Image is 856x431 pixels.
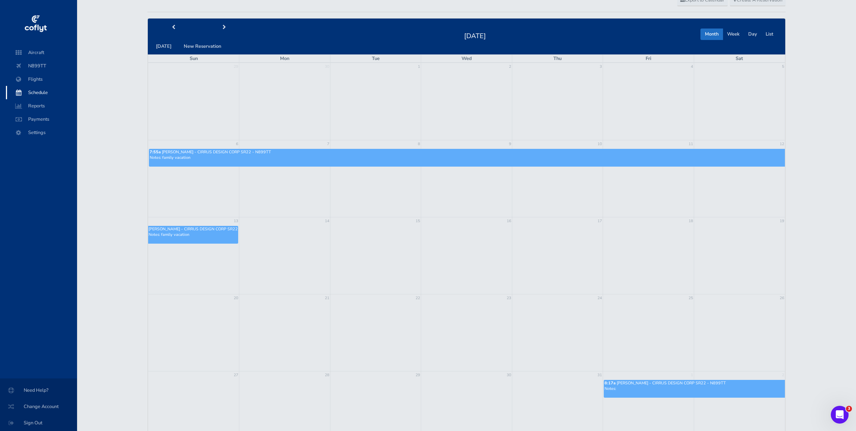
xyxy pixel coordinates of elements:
[597,217,603,225] a: 17
[235,140,239,148] a: 6
[415,217,421,225] a: 15
[597,294,603,302] a: 24
[417,63,421,70] a: 1
[162,149,271,155] span: [PERSON_NAME] - CIRRUS DESIGN CORP SR22 - N899TT
[597,371,603,379] a: 31
[506,294,512,302] a: 23
[233,294,239,302] a: 20
[599,63,603,70] a: 3
[13,126,70,139] span: Settings
[233,63,239,70] a: 29
[617,380,726,386] span: [PERSON_NAME] - CIRRUS DESIGN CORP SR22 - N899TT
[506,371,512,379] a: 30
[736,55,743,62] span: Sat
[13,46,70,59] span: Aircraft
[148,22,199,33] button: prev
[9,416,68,430] span: Sign Out
[415,294,421,302] a: 22
[199,22,250,33] button: next
[779,140,785,148] a: 12
[151,41,176,52] button: [DATE]
[604,386,785,391] p: Notes:
[761,29,778,40] button: List
[688,140,694,148] a: 11
[13,99,70,113] span: Reports
[13,73,70,86] span: Flights
[9,384,68,397] span: Need Help?
[506,217,512,225] a: 16
[13,86,70,99] span: Schedule
[326,140,330,148] a: 7
[415,371,421,379] a: 29
[508,140,512,148] a: 9
[13,113,70,126] span: Payments
[23,13,48,35] img: coflyt logo
[779,217,785,225] a: 19
[723,29,744,40] button: Week
[149,232,237,237] p: Notes: family vacation
[831,406,849,424] iframe: Intercom live chat
[233,371,239,379] a: 27
[700,29,723,40] button: Month
[646,55,651,62] span: Fri
[280,55,289,62] span: Mon
[781,63,785,70] a: 5
[13,59,70,73] span: N899TT
[604,380,616,386] span: 8:17a
[508,63,512,70] a: 2
[597,140,603,148] a: 10
[190,55,198,62] span: Sun
[324,294,330,302] a: 21
[688,294,694,302] a: 25
[553,55,562,62] span: Thu
[233,217,239,225] a: 13
[690,371,694,379] a: 1
[150,149,161,155] span: 7:55a
[324,371,330,379] a: 28
[688,217,694,225] a: 18
[324,217,330,225] a: 14
[779,294,785,302] a: 26
[9,400,68,413] span: Change Account
[460,30,490,40] h2: [DATE]
[781,371,785,379] a: 2
[324,63,330,70] a: 30
[417,140,421,148] a: 8
[690,63,694,70] a: 4
[744,29,762,40] button: Day
[150,155,785,160] p: Notes: family vacation
[149,226,258,232] span: [PERSON_NAME] - CIRRUS DESIGN CORP SR22 - N899TT
[462,55,472,62] span: Wed
[372,55,380,62] span: Tue
[179,41,226,52] button: New Reservation
[846,406,852,412] span: 3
